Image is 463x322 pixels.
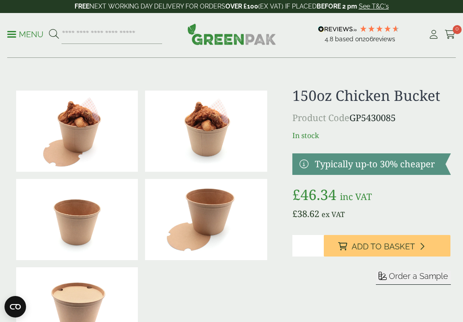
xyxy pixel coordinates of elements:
[292,112,349,124] span: Product Code
[318,26,357,32] img: REVIEWS.io
[352,242,415,252] span: Add to Basket
[16,179,138,260] img: 5430085 150oz Chicken Bucket
[335,35,362,43] span: Based on
[376,271,451,285] button: Order a Sample
[317,3,357,10] strong: BEFORE 2 pm
[292,87,451,104] h1: 150oz Chicken Bucket
[145,179,267,260] img: 5430085 150oz Chicken Bucket With Lid (1)
[145,91,267,172] img: 5430085 150oz Chicken Bucket With Fried Chicken V2
[359,3,389,10] a: See T&C's
[322,209,345,219] span: ex VAT
[7,29,44,38] a: Menu
[362,35,373,43] span: 206
[340,191,372,203] span: inc VAT
[373,35,395,43] span: reviews
[292,185,336,204] bdi: 46.34
[359,25,400,33] div: 4.79 Stars
[292,208,319,220] bdi: 38.62
[292,130,451,141] p: In stock
[324,235,450,257] button: Add to Basket
[389,271,448,281] span: Order a Sample
[292,208,297,220] span: £
[292,185,300,204] span: £
[445,28,456,41] a: 0
[325,35,335,43] span: 4.8
[187,23,276,45] img: GreenPak Supplies
[4,296,26,318] button: Open CMP widget
[292,111,451,125] p: GP5430085
[7,29,44,40] p: Menu
[445,30,456,39] i: Cart
[453,25,462,34] span: 0
[428,30,439,39] i: My Account
[75,3,89,10] strong: FREE
[225,3,258,10] strong: OVER £100
[16,91,138,172] img: 5430085 150oz Chicken Bucket With Fried Chicken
